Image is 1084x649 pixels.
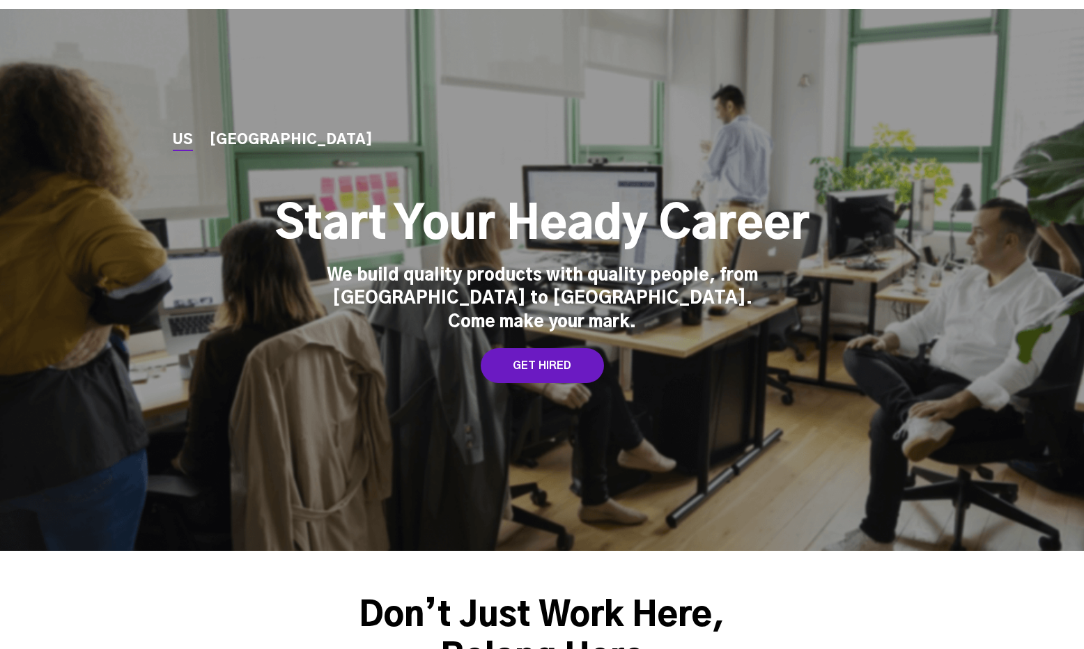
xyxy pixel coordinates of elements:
[275,198,810,253] h1: Start Your Heady Career
[173,133,193,148] a: US
[210,133,373,148] a: [GEOGRAPHIC_DATA]
[326,265,758,335] div: We build quality products with quality people, from [GEOGRAPHIC_DATA] to [GEOGRAPHIC_DATA]. Come ...
[481,348,604,383] a: GET HIRED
